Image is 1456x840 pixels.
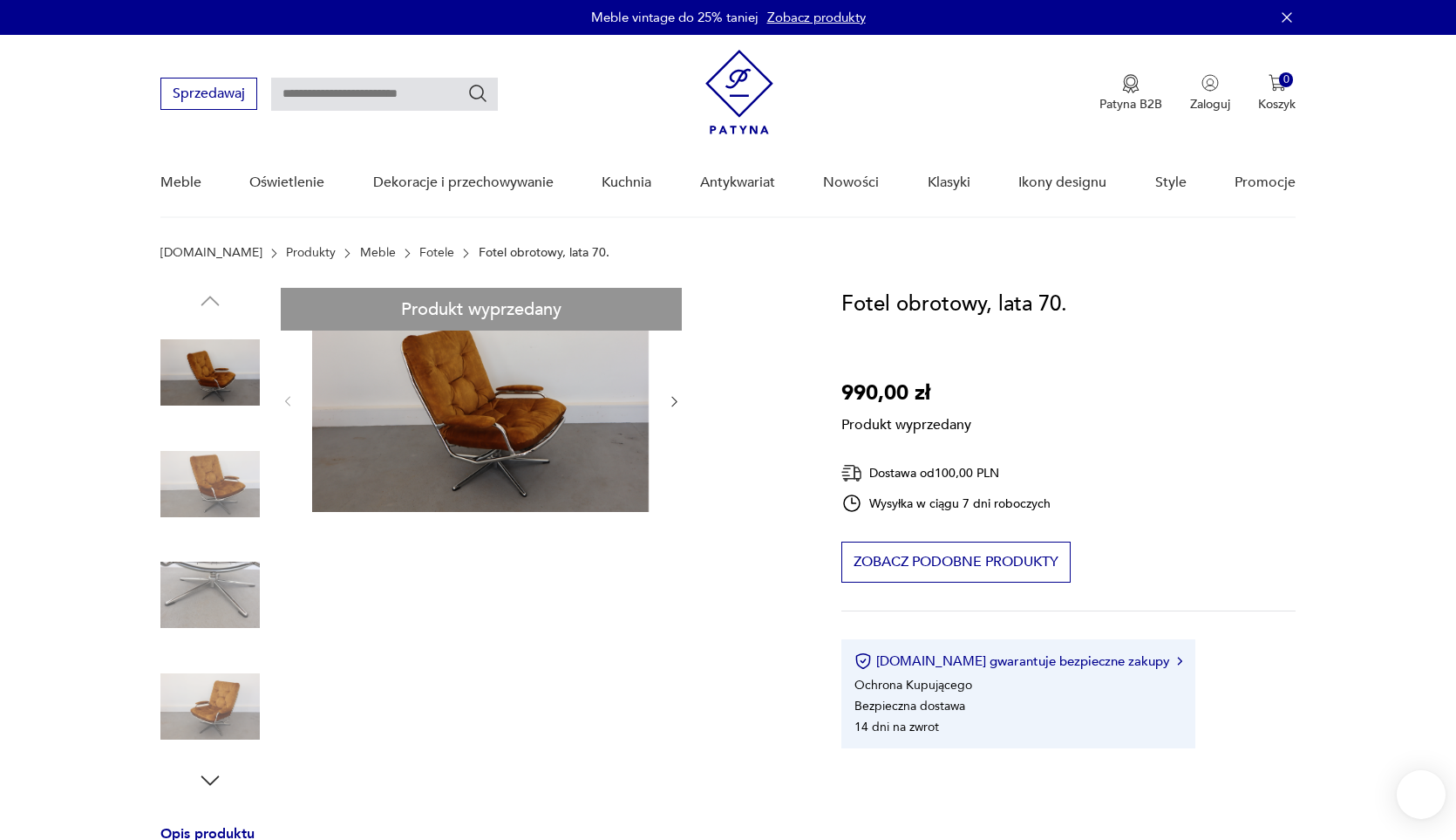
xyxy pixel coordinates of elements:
[854,719,939,735] li: 14 dni na zwrot
[854,652,1181,670] button: [DOMAIN_NAME] gwarantuje bezpieczne zakupy
[360,246,396,260] a: Meble
[1099,74,1162,113] a: Ikona medaluPatyna B2B
[1155,149,1187,216] a: Style
[467,83,488,104] button: Szukaj
[419,246,454,260] a: Fotele
[1177,657,1182,666] img: Ikona strzałki w prawo
[854,698,965,714] li: Bezpieczna dostawa
[1258,74,1296,113] button: 0Koszyk
[700,149,775,216] a: Antykwariat
[1269,74,1286,92] img: Ikona koszyka
[854,652,872,670] img: Ikona certyfikatu
[286,246,336,260] a: Produkty
[1190,96,1230,113] p: Zaloguj
[841,377,971,410] p: 990,00 zł
[767,9,866,26] a: Zobacz produkty
[1122,74,1140,93] img: Ikona medalu
[1099,96,1162,113] p: Patyna B2B
[841,410,971,434] p: Produkt wyprzedany
[705,50,773,134] img: Patyna - sklep z meblami i dekoracjami vintage
[1018,149,1106,216] a: Ikony designu
[249,149,324,216] a: Oświetlenie
[841,462,862,484] img: Ikona dostawy
[160,89,257,101] a: Sprzedawaj
[1235,149,1296,216] a: Promocje
[841,288,1067,321] h1: Fotel obrotowy, lata 70.
[1099,74,1162,113] button: Patyna B2B
[823,149,879,216] a: Nowości
[1279,72,1294,87] div: 0
[1397,770,1446,819] iframe: Smartsupp widget button
[841,542,1071,583] button: Zobacz podobne produkty
[854,677,972,693] li: Ochrona Kupującego
[602,149,651,216] a: Kuchnia
[841,493,1051,514] div: Wysyłka w ciągu 7 dni roboczych
[1258,96,1296,113] p: Koszyk
[160,246,262,260] a: [DOMAIN_NAME]
[373,149,554,216] a: Dekoracje i przechowywanie
[479,246,609,260] p: Fotel obrotowy, lata 70.
[1201,74,1219,92] img: Ikonka użytkownika
[1190,74,1230,113] button: Zaloguj
[160,149,201,216] a: Meble
[928,149,970,216] a: Klasyki
[841,462,1051,484] div: Dostawa od 100,00 PLN
[160,78,257,110] button: Sprzedawaj
[591,9,759,26] p: Meble vintage do 25% taniej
